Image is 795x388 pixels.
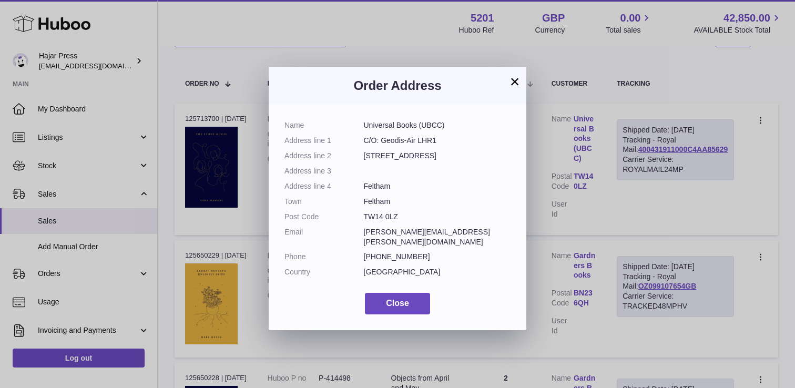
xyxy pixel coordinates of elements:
[284,181,364,191] dt: Address line 4
[284,267,364,277] dt: Country
[508,75,521,88] button: ×
[386,299,409,308] span: Close
[364,227,511,247] dd: [PERSON_NAME][EMAIL_ADDRESS][PERSON_NAME][DOMAIN_NAME]
[284,166,364,176] dt: Address line 3
[284,227,364,247] dt: Email
[364,120,511,130] dd: Universal Books (UBCC)
[284,252,364,262] dt: Phone
[284,151,364,161] dt: Address line 2
[364,212,511,222] dd: TW14 0LZ
[364,136,511,146] dd: C/O: Geodis-Air LHR1
[284,120,364,130] dt: Name
[284,77,511,94] h3: Order Address
[364,267,511,277] dd: [GEOGRAPHIC_DATA]
[284,136,364,146] dt: Address line 1
[364,181,511,191] dd: Feltham
[364,197,511,207] dd: Feltham
[364,252,511,262] dd: [PHONE_NUMBER]
[365,293,430,314] button: Close
[364,151,511,161] dd: [STREET_ADDRESS]
[284,212,364,222] dt: Post Code
[284,197,364,207] dt: Town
